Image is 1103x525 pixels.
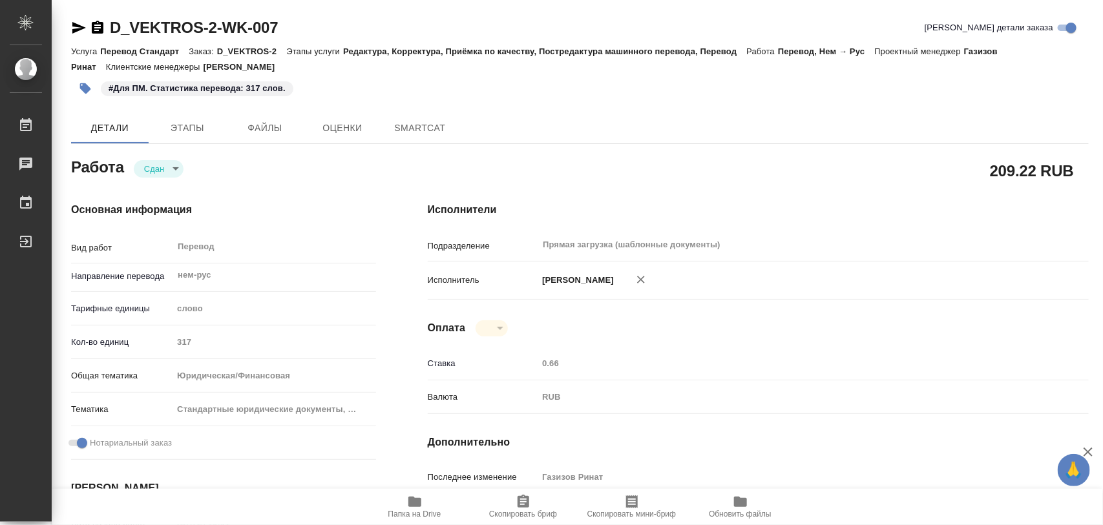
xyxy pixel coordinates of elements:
button: Скопировать мини-бриф [578,489,686,525]
span: Этапы [156,120,218,136]
h4: Основная информация [71,202,376,218]
h4: Исполнители [428,202,1089,218]
p: Ставка [428,357,538,370]
div: Юридическая/Финансовая [173,365,375,387]
a: D_VEKTROS-2-WK-007 [110,19,278,36]
span: 🙏 [1063,457,1085,484]
span: Файлы [234,120,296,136]
p: Перевод, Нем → Рус [778,46,874,56]
input: Пустое поле [538,468,1033,486]
span: Нотариальный заказ [90,437,172,449]
span: Оценки [311,120,373,136]
p: Вид работ [71,242,173,254]
input: Пустое поле [538,354,1033,373]
p: Тематика [71,403,173,416]
p: Тарифные единицы [71,302,173,315]
p: Этапы услуги [286,46,343,56]
p: Услуга [71,46,100,56]
p: Перевод Стандарт [100,46,189,56]
h2: 209.22 RUB [990,160,1074,181]
span: Детали [79,120,141,136]
span: Обновить файлы [709,510,772,519]
p: [PERSON_NAME] [204,62,285,72]
p: Последнее изменение [428,471,538,484]
p: Работа [746,46,778,56]
p: Валюта [428,391,538,404]
h4: Дополнительно [428,435,1089,450]
button: Папка на Drive [361,489,469,525]
p: Редактура, Корректура, Приёмка по качеству, Постредактура машинного перевода, Перевод [343,46,746,56]
button: Удалить исполнителя [627,265,655,294]
span: Скопировать бриф [489,510,557,519]
p: Заказ: [189,46,216,56]
p: Кол-во единиц [71,336,173,349]
span: Для ПМ. Статистика перевода: 317 слов. [100,82,295,93]
div: Сдан [476,320,508,336]
p: D_VEKTROS-2 [217,46,287,56]
div: Сдан [134,160,184,178]
p: Исполнитель [428,274,538,287]
h4: [PERSON_NAME] [71,480,376,496]
input: Пустое поле [173,333,375,351]
span: Папка на Drive [388,510,441,519]
div: слово [173,298,375,320]
span: Скопировать мини-бриф [587,510,676,519]
p: Общая тематика [71,369,173,382]
button: Скопировать бриф [469,489,578,525]
p: Проектный менеджер [874,46,963,56]
button: 🙏 [1058,454,1090,486]
p: #Для ПМ. Статистика перевода: 317 слов. [109,82,286,95]
div: RUB [538,386,1033,408]
p: [PERSON_NAME] [538,274,614,287]
span: SmartCat [389,120,451,136]
h2: Работа [71,154,124,178]
div: Стандартные юридические документы, договоры, уставы [173,398,375,420]
button: Обновить файлы [686,489,795,525]
button: Сдан [140,163,168,174]
p: Клиентские менеджеры [106,62,204,72]
h4: Оплата [428,320,466,336]
p: Подразделение [428,240,538,252]
p: Направление перевода [71,270,173,283]
span: [PERSON_NAME] детали заказа [925,21,1053,34]
button: Скопировать ссылку [90,20,105,36]
button: Скопировать ссылку для ЯМессенджера [71,20,87,36]
button: Добавить тэг [71,74,100,103]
